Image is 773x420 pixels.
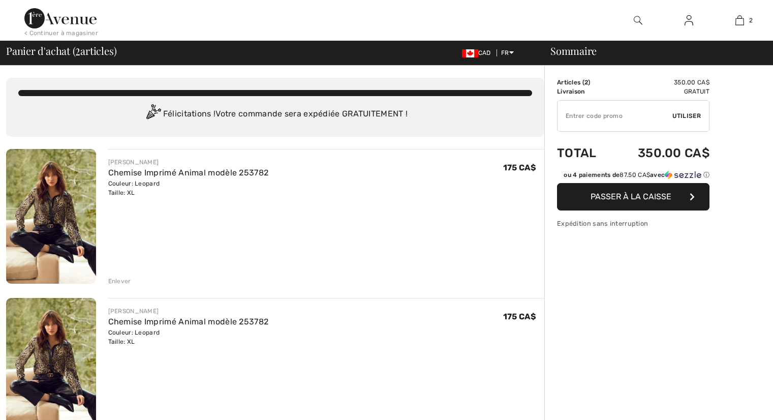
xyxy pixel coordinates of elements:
[715,14,764,26] a: 2
[24,28,98,38] div: < Continuer à magasiner
[611,136,709,170] td: 350.00 CA$
[108,179,269,197] div: Couleur: Leopard Taille: XL
[503,163,536,172] span: 175 CA$
[611,87,709,96] td: Gratuit
[24,8,97,28] img: 1ère Avenue
[75,43,80,56] span: 2
[557,219,709,228] div: Expédition sans interruption
[665,170,701,179] img: Sezzle
[462,49,495,56] span: CAD
[557,183,709,211] button: Passer à la caisse
[634,14,642,26] img: recherche
[501,49,514,56] span: FR
[143,104,163,125] img: Congratulation2.svg
[6,149,96,284] img: Chemise Imprimé Animal modèle 253782
[584,79,588,86] span: 2
[676,14,701,27] a: Se connecter
[18,104,532,125] div: Félicitations ! Votre commande sera expédiée GRATUITEMENT !
[557,170,709,183] div: ou 4 paiements de87.50 CA$avecSezzle Cliquez pour en savoir plus sur Sezzle
[108,328,269,346] div: Couleur: Leopard Taille: XL
[462,49,478,57] img: Canadian Dollar
[591,192,671,201] span: Passer à la caisse
[557,136,611,170] td: Total
[558,101,672,131] input: Code promo
[685,14,693,26] img: Mes infos
[620,171,650,178] span: 87.50 CA$
[108,158,269,167] div: [PERSON_NAME]
[672,111,701,121] span: Utiliser
[611,78,709,87] td: 350.00 CA$
[735,14,744,26] img: Mon panier
[108,307,269,316] div: [PERSON_NAME]
[503,312,536,321] span: 175 CA$
[6,46,116,56] span: Panier d'achat ( articles)
[557,87,611,96] td: Livraison
[538,46,767,56] div: Sommaire
[557,78,611,87] td: Articles ( )
[108,277,131,286] div: Enlever
[749,16,753,25] span: 2
[108,317,269,326] a: Chemise Imprimé Animal modèle 253782
[108,168,269,177] a: Chemise Imprimé Animal modèle 253782
[564,170,709,179] div: ou 4 paiements de avec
